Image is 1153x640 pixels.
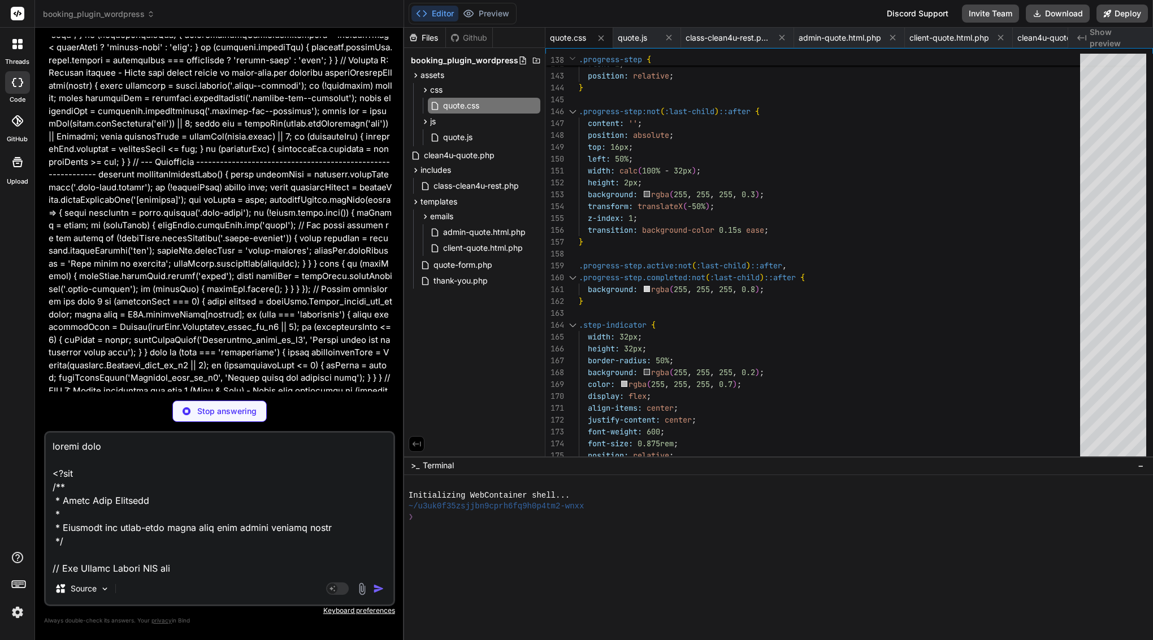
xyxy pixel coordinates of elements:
[545,165,564,177] div: 151
[545,390,564,402] div: 170
[642,166,660,176] span: 100%
[651,284,669,294] span: rgba
[696,284,710,294] span: 255
[669,450,674,460] span: ;
[409,490,570,501] span: Initializing WebContainer shell...
[660,426,665,437] span: ;
[588,213,624,223] span: z-index:
[458,6,514,21] button: Preview
[588,403,642,413] span: align-items:
[665,106,714,116] span: :last-child
[5,57,29,67] label: threads
[746,260,751,271] span: )
[411,55,518,66] span: booking_plugin_wordpress
[545,378,564,390] div: 169
[588,166,615,176] span: width:
[545,272,564,284] div: 160
[545,129,564,141] div: 148
[696,166,701,176] span: ;
[430,211,453,222] span: emails
[737,379,742,389] span: ;
[647,54,651,64] span: {
[719,189,732,199] span: 255
[710,201,714,211] span: ;
[686,32,770,43] span: class-clean4u-rest.php
[696,189,710,199] span: 255
[669,284,674,294] span: (
[151,617,172,624] span: privacy
[669,71,674,81] span: ;
[588,201,633,211] span: transform:
[638,201,683,211] span: translateX
[742,189,755,199] span: 0.3
[660,106,665,116] span: (
[588,450,628,460] span: position:
[742,284,755,294] span: 0.8
[719,379,732,389] span: 0.7
[710,189,714,199] span: ,
[760,367,764,377] span: ;
[1135,456,1146,474] button: −
[674,379,687,389] span: 255
[732,367,737,377] span: ,
[588,391,624,401] span: display:
[545,355,564,367] div: 167
[1096,5,1148,23] button: Deploy
[423,149,496,162] span: clean4u-quote.php
[674,189,687,199] span: 255
[545,295,564,307] div: 162
[651,367,669,377] span: rgba
[579,82,583,93] span: }
[7,134,28,144] label: GitHub
[665,166,669,176] span: -
[545,70,564,82] div: 143
[755,189,760,199] span: )
[579,296,583,306] span: }
[545,367,564,378] div: 168
[579,320,647,330] span: .step-indicator
[696,260,746,271] span: :last-child
[687,201,705,211] span: -50%
[421,69,444,81] span: assets
[674,438,678,449] span: ;
[755,284,760,294] span: )
[755,367,760,377] span: )
[588,177,619,188] span: height:
[545,284,564,295] div: 161
[800,272,805,282] span: {
[588,355,651,365] span: border-radius:
[588,379,615,389] span: color:
[764,272,796,282] span: ::after
[545,236,564,248] div: 157
[732,189,737,199] span: ,
[588,367,638,377] span: background:
[430,116,436,127] span: js
[545,212,564,224] div: 155
[746,225,764,235] span: ease
[545,343,564,355] div: 166
[545,153,564,165] div: 150
[579,272,705,282] span: .progress-step.completed:not
[624,177,638,188] span: 2px
[751,260,782,271] span: ::after
[665,379,669,389] span: ,
[545,414,564,426] div: 172
[628,213,633,223] span: 1
[579,237,583,247] span: }
[669,130,674,140] span: ;
[545,141,564,153] div: 149
[545,260,564,272] div: 159
[565,106,580,117] div: Click to collapse the range.
[760,284,764,294] span: ;
[710,379,714,389] span: ,
[647,391,651,401] span: ;
[8,603,27,622] img: settings
[624,343,642,354] span: 32px
[588,438,633,449] span: font-size:
[651,379,665,389] span: 255
[588,225,638,235] span: transition:
[714,106,719,116] span: )
[442,99,480,112] span: quote.css
[1026,5,1090,23] button: Download
[687,189,692,199] span: ,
